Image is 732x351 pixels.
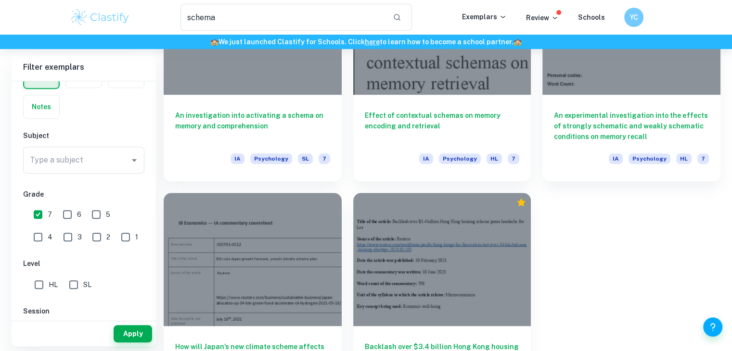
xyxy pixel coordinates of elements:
span: 4 [48,232,52,242]
h6: Effect of contextual schemas on memory encoding and retrieval [365,110,520,142]
p: Exemplars [462,12,507,22]
h6: Session [23,306,144,316]
span: Psychology [439,153,481,164]
button: Apply [114,325,152,342]
a: here [365,38,380,46]
span: 7 [697,153,709,164]
h6: An experimental investigation into the effects of strongly schematic and weakly schematic conditi... [554,110,709,142]
h6: An investigation into activating a schema on memory and comprehension [175,110,330,142]
span: SL [298,153,313,164]
span: 7 [319,153,330,164]
span: 6 [77,209,81,220]
p: Review [526,13,559,23]
span: HL [487,153,502,164]
span: HL [676,153,692,164]
span: IA [231,153,244,164]
img: Clastify logo [70,8,131,27]
h6: Level [23,258,144,269]
a: Schools [578,13,605,21]
span: 7 [48,209,52,220]
span: IA [419,153,433,164]
span: 5 [106,209,110,220]
h6: We just launched Clastify for Schools. Click to learn how to become a school partner. [2,37,730,47]
span: HL [49,279,58,290]
span: 🏫 [210,38,218,46]
button: Notes [24,95,59,118]
span: 3 [77,232,82,242]
span: 1 [135,232,138,242]
span: Psychology [629,153,670,164]
span: Psychology [250,153,292,164]
span: 7 [508,153,519,164]
h6: YC [628,12,639,23]
h6: Filter exemplars [12,54,156,81]
h6: Subject [23,130,144,141]
h6: Grade [23,189,144,200]
button: Help and Feedback [703,317,722,337]
button: YC [624,8,643,27]
span: IA [609,153,623,164]
span: SL [83,279,91,290]
input: Search for any exemplars... [180,4,385,31]
span: 🏫 [514,38,522,46]
button: Open [128,153,141,167]
div: Premium [516,198,526,207]
span: 2 [106,232,110,242]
